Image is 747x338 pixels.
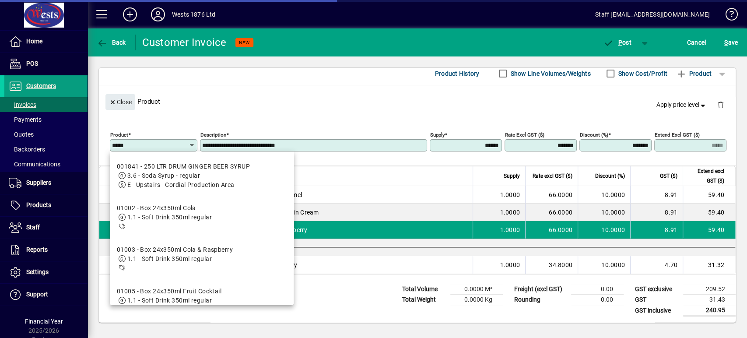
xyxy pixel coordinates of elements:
span: 1.0000 [500,261,520,269]
span: E - Upstairs - Cordial Production Area [127,181,235,188]
td: 10.0000 [578,256,630,274]
td: 10.0000 [578,186,630,204]
a: Payments [4,112,88,127]
a: Suppliers [4,172,88,194]
a: Products [4,194,88,216]
span: Financial Year [25,318,63,325]
label: Show Line Volumes/Weights [509,69,591,78]
div: 01005 - Box 24x350ml Fruit Cocktail [117,287,221,296]
mat-label: Rate excl GST ($) [505,132,544,138]
span: Quotes [9,131,34,138]
span: 1.1 - Soft Drink 350ml regular [127,214,212,221]
td: 8.91 [630,186,683,204]
div: 66.0000 [531,190,572,199]
button: Post [599,35,636,50]
span: POS [26,60,38,67]
td: Freight (excl GST) [510,284,571,295]
mat-label: Product [110,132,128,138]
button: Apply price level [653,97,711,113]
a: Settings [4,261,88,283]
div: Customer Invoice [142,35,227,49]
mat-option: 01003 - Box 24x350ml Cola & Raspberry [110,238,294,280]
span: 1.0000 [500,208,520,217]
span: Rate excl GST ($) [533,171,572,181]
mat-label: Discount (%) [580,132,608,138]
td: 31.32 [683,256,735,274]
button: Save [722,35,740,50]
mat-option: 01005 - Box 24x350ml Fruit Cocktail [110,280,294,321]
a: Backorders [4,142,88,157]
td: GST exclusive [631,284,683,295]
div: 66.0000 [531,208,572,217]
td: 59.40 [683,221,735,239]
td: 59.40 [683,186,735,204]
td: 0.0000 M³ [450,284,503,295]
td: 240.95 [683,305,736,316]
span: Extend excl GST ($) [688,166,724,186]
a: Invoices [4,97,88,112]
div: Product [99,85,736,117]
span: Support [26,291,48,298]
td: 31.43 [683,295,736,305]
span: Supply [504,171,520,181]
span: 1.1 - Soft Drink 350ml regular [127,297,212,304]
td: 0.00 [571,295,624,305]
td: Rounding [510,295,571,305]
span: Cancel [687,35,706,49]
span: 3.6 - Soda Syrup - regular [127,172,200,179]
button: Close [105,94,135,110]
span: Customers [26,82,56,89]
span: ave [724,35,738,49]
button: Profile [144,7,172,22]
span: S [724,39,728,46]
span: Close [109,95,132,109]
span: Apply price level [656,100,707,109]
td: 0.00 [571,284,624,295]
span: Communications [9,161,60,168]
app-page-header-button: Delete [710,101,731,109]
span: Payments [9,116,42,123]
div: 01003 - Box 24x350ml Cola & Raspberry [117,245,233,254]
td: Total Volume [398,284,450,295]
td: 209.52 [683,284,736,295]
span: ost [603,39,631,46]
span: GST ($) [660,171,677,181]
div: 34.8000 [531,261,572,269]
span: P [618,39,622,46]
td: GST inclusive [631,305,683,316]
mat-label: Description [200,132,226,138]
button: Add [116,7,144,22]
td: GST [631,295,683,305]
div: Staff [EMAIL_ADDRESS][DOMAIN_NAME] [595,7,710,21]
button: Cancel [685,35,708,50]
td: 10.0000 [578,204,630,221]
button: Product [672,66,716,81]
mat-option: 01002 - Box 24x350ml Cola [110,197,294,238]
span: Staff [26,224,40,231]
span: NEW [239,40,250,46]
div: Wests 1876 Ltd [172,7,215,21]
span: Invoices [9,101,36,108]
a: POS [4,53,88,75]
span: 1.0000 [500,190,520,199]
span: Backorders [9,146,45,153]
a: Staff [4,217,88,239]
button: Delete [710,94,731,115]
td: 0.0000 Kg [450,295,503,305]
td: 8.91 [630,221,683,239]
td: 59.40 [683,204,735,221]
a: Reports [4,239,88,261]
a: Support [4,284,88,306]
span: Discount (%) [595,171,625,181]
a: Knowledge Base [719,2,736,30]
a: Communications [4,157,88,172]
td: 4.70 [630,256,683,274]
div: 66.0000 [531,225,572,234]
span: 1.0000 [500,225,520,234]
td: Total Weight [398,295,450,305]
div: 01002 - Box 24x350ml Cola [117,204,212,213]
td: 8.91 [630,204,683,221]
mat-label: Extend excl GST ($) [655,132,700,138]
button: Back [95,35,128,50]
div: 001841 - 250 LTR DRUM GINGER BEER SYRUP [117,162,250,171]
